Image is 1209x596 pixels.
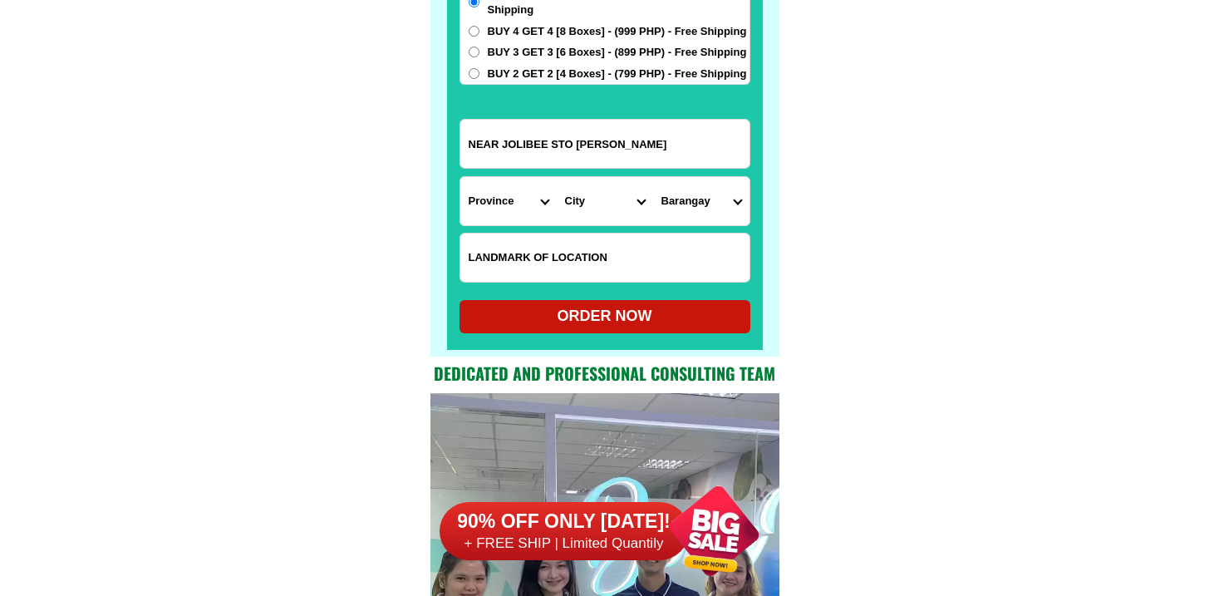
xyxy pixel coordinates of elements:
[469,68,479,79] input: BUY 2 GET 2 [4 Boxes] - (799 PHP) - Free Shipping
[460,234,749,282] input: Input LANDMARKOFLOCATION
[460,177,557,225] select: Select province
[440,510,689,534] h6: 90% OFF ONLY [DATE]!
[488,66,747,82] span: BUY 2 GET 2 [4 Boxes] - (799 PHP) - Free Shipping
[488,44,747,61] span: BUY 3 GET 3 [6 Boxes] - (899 PHP) - Free Shipping
[469,26,479,37] input: BUY 4 GET 4 [8 Boxes] - (999 PHP) - Free Shipping
[460,120,749,168] input: Input address
[430,361,779,386] h2: Dedicated and professional consulting team
[557,177,653,225] select: Select district
[440,534,689,553] h6: + FREE SHIP | Limited Quantily
[460,305,750,328] div: ORDER NOW
[469,47,479,57] input: BUY 3 GET 3 [6 Boxes] - (899 PHP) - Free Shipping
[653,177,749,225] select: Select commune
[488,23,747,40] span: BUY 4 GET 4 [8 Boxes] - (999 PHP) - Free Shipping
